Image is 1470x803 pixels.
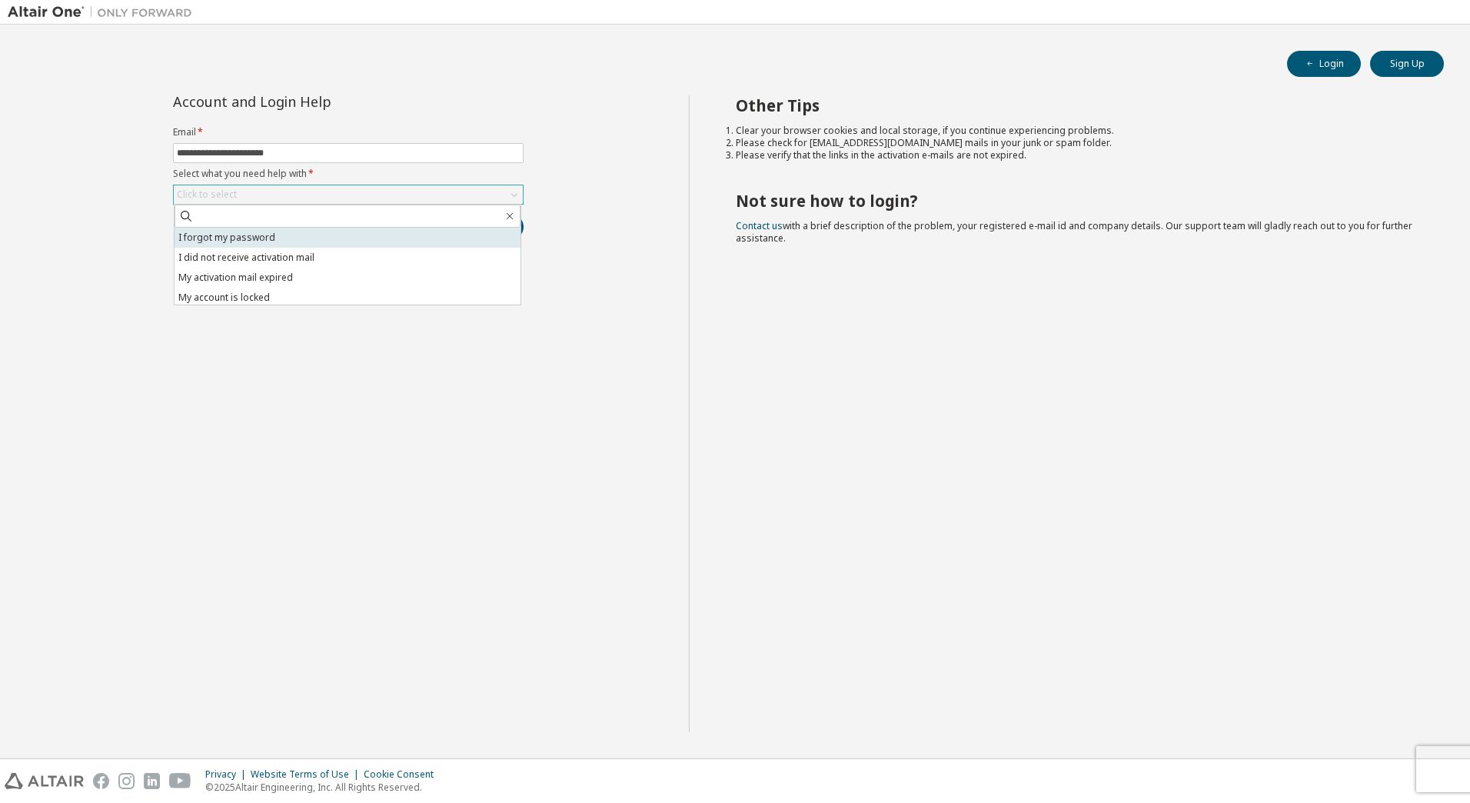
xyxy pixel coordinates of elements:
[174,185,523,204] div: Click to select
[364,768,443,781] div: Cookie Consent
[205,768,251,781] div: Privacy
[173,168,524,180] label: Select what you need help with
[736,219,1412,245] span: with a brief description of the problem, your registered e-mail id and company details. Our suppo...
[8,5,200,20] img: Altair One
[173,126,524,138] label: Email
[169,773,191,789] img: youtube.svg
[251,768,364,781] div: Website Terms of Use
[118,773,135,789] img: instagram.svg
[5,773,84,789] img: altair_logo.svg
[736,219,783,232] a: Contact us
[205,781,443,794] p: © 2025 Altair Engineering, Inc. All Rights Reserved.
[173,95,454,108] div: Account and Login Help
[93,773,109,789] img: facebook.svg
[736,137,1417,149] li: Please check for [EMAIL_ADDRESS][DOMAIN_NAME] mails in your junk or spam folder.
[736,149,1417,162] li: Please verify that the links in the activation e-mails are not expired.
[1370,51,1444,77] button: Sign Up
[1287,51,1361,77] button: Login
[736,191,1417,211] h2: Not sure how to login?
[736,125,1417,137] li: Clear your browser cookies and local storage, if you continue experiencing problems.
[175,228,520,248] li: I forgot my password
[144,773,160,789] img: linkedin.svg
[177,188,237,201] div: Click to select
[736,95,1417,115] h2: Other Tips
